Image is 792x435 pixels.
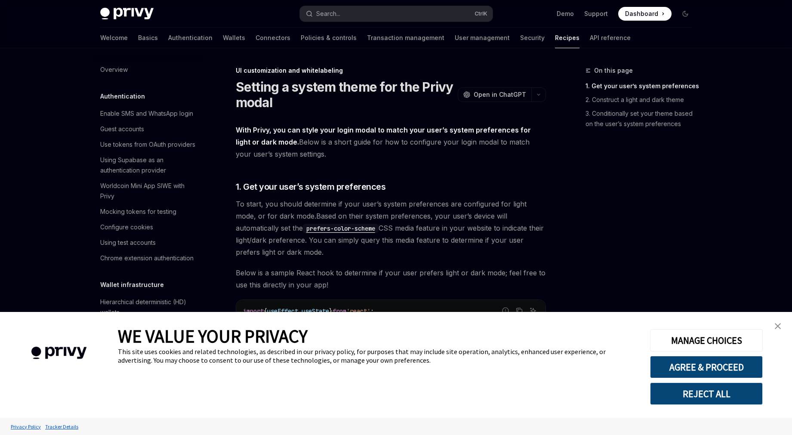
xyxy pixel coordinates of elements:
a: Overview [93,62,203,77]
div: Worldcoin Mini App SIWE with Privy [100,181,198,201]
span: ; [370,307,374,315]
button: MANAGE CHOICES [650,329,763,352]
h5: Authentication [100,91,145,102]
a: prefers-color-scheme [303,224,379,232]
a: Wallets [223,28,245,48]
a: Transaction management [367,28,444,48]
span: useEffect [267,307,298,315]
a: Policies & controls [301,28,357,48]
a: Authentication [168,28,213,48]
span: Open in ChatGPT [474,90,526,99]
code: prefers-color-scheme [303,224,379,233]
a: Basics [138,28,158,48]
span: Dashboard [625,9,658,18]
span: Ctrl K [475,10,487,17]
a: close banner [769,318,786,335]
h1: Setting a system theme for the Privy modal [236,79,454,110]
span: useState [302,307,329,315]
h5: Wallet infrastructure [100,280,164,290]
div: Overview [100,65,128,75]
button: REJECT ALL [650,383,763,405]
span: On this page [594,65,633,76]
span: from [333,307,346,315]
div: This site uses cookies and related technologies, as described in our privacy policy, for purposes... [118,347,637,364]
div: Chrome extension authentication [100,253,194,263]
a: API reference [590,28,631,48]
span: To start, you should determine if your user’s system preferences are configured for light mode, o... [236,198,546,258]
span: { [264,307,267,315]
span: Below is a short guide for how to configure your login modal to match your user’s system settings. [236,124,546,160]
span: WE VALUE YOUR PRIVACY [118,325,308,347]
a: Enable SMS and WhatsApp login [93,106,203,121]
span: , [298,307,302,315]
button: AGREE & PROCEED [650,356,763,378]
a: Hierarchical deterministic (HD) wallets [93,294,203,320]
a: Connectors [256,28,290,48]
span: 1. Get your user’s system preferences [236,181,386,193]
div: UI customization and whitelabeling [236,66,546,75]
a: Mocking tokens for testing [93,204,203,219]
button: Toggle dark mode [678,7,692,21]
button: Report incorrect code [500,305,511,316]
a: Recipes [555,28,579,48]
div: Enable SMS and WhatsApp login [100,108,193,119]
a: User management [455,28,510,48]
span: import [243,307,264,315]
a: 1. Get your user’s system preferences [586,79,699,93]
img: close banner [775,323,781,329]
span: 'react' [346,307,370,315]
a: Using test accounts [93,235,203,250]
div: Guest accounts [100,124,144,134]
button: Ask AI [527,305,539,316]
span: Below is a sample React hook to determine if your user prefers light or dark mode; feel free to u... [236,267,546,291]
a: Chrome extension authentication [93,250,203,266]
img: company logo [13,334,105,372]
button: Copy the contents from the code block [514,305,525,316]
button: Open search [300,6,493,22]
a: Dashboard [618,7,672,21]
div: Configure cookies [100,222,153,232]
div: Hierarchical deterministic (HD) wallets [100,297,198,318]
a: Configure cookies [93,219,203,235]
div: Search... [316,9,340,19]
a: Security [520,28,545,48]
div: Using Supabase as an authentication provider [100,155,198,176]
a: Tracker Details [43,419,80,434]
a: Guest accounts [93,121,203,137]
a: Privacy Policy [9,419,43,434]
div: Mocking tokens for testing [100,207,176,217]
div: Use tokens from OAuth providers [100,139,195,150]
div: Using test accounts [100,238,156,248]
a: 2. Construct a light and dark theme [586,93,699,107]
span: } [329,307,333,315]
a: Demo [557,9,574,18]
img: dark logo [100,8,154,20]
strong: With Privy, you can style your login modal to match your user’s system preferences for light or d... [236,126,531,146]
a: Support [584,9,608,18]
a: Welcome [100,28,128,48]
a: 3. Conditionally set your theme based on the user’s system preferences [586,107,699,131]
a: Use tokens from OAuth providers [93,137,203,152]
button: Open in ChatGPT [458,87,531,102]
a: Worldcoin Mini App SIWE with Privy [93,178,203,204]
a: Using Supabase as an authentication provider [93,152,203,178]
